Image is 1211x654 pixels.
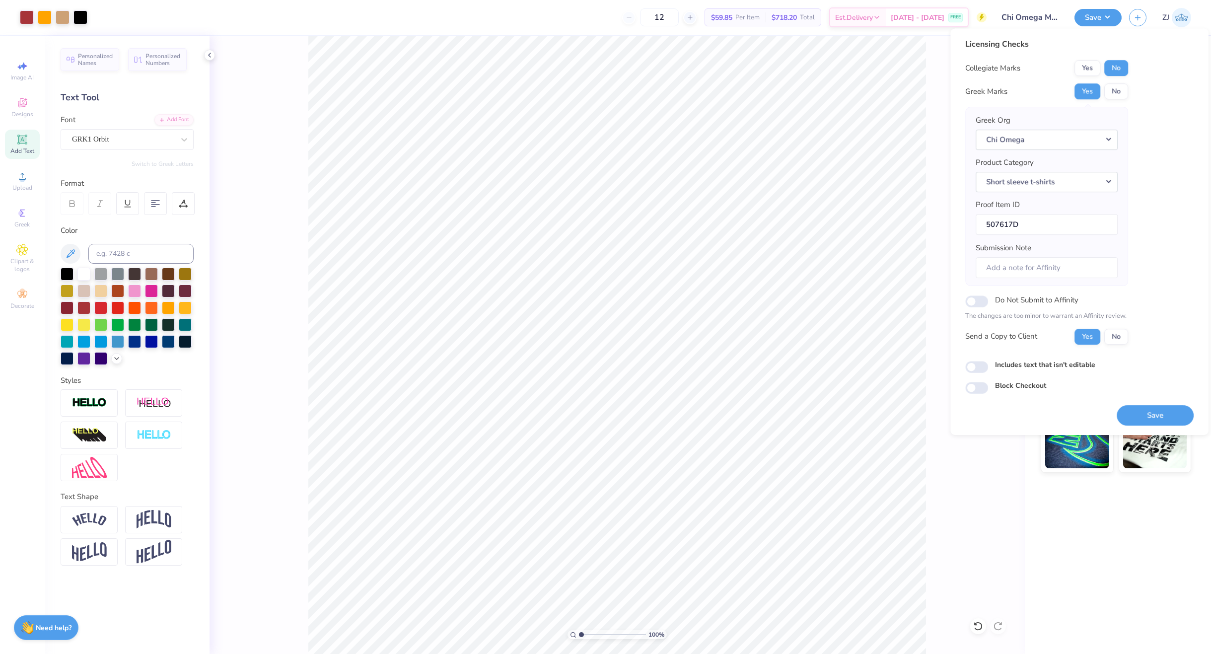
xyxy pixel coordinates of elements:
input: Untitled Design [994,7,1067,27]
img: Flag [72,542,107,562]
label: Includes text that isn't editable [995,360,1095,370]
p: The changes are too minor to warrant an Affinity review. [965,311,1128,321]
div: Send a Copy to Client [965,331,1037,342]
input: Add a note for Affinity [976,257,1118,279]
span: Est. Delivery [835,12,873,23]
span: 100 % [648,630,664,639]
span: Personalized Names [78,53,113,67]
button: Yes [1074,83,1100,99]
a: ZJ [1162,8,1191,27]
span: [DATE] - [DATE] [891,12,944,23]
div: Text Shape [61,491,194,503]
span: FREE [950,14,961,21]
button: No [1104,60,1128,76]
img: Negative Space [137,430,171,441]
span: Decorate [10,302,34,310]
div: Greek Marks [965,86,1007,97]
span: Personalized Numbers [145,53,181,67]
img: Rise [137,540,171,564]
input: – – [640,8,679,26]
button: Switch to Greek Letters [132,160,194,168]
div: Add Font [154,114,194,126]
button: Yes [1074,60,1100,76]
span: Per Item [735,12,760,23]
img: Glow in the Dark Ink [1045,419,1109,468]
div: Format [61,178,195,189]
span: $718.20 [772,12,797,23]
button: No [1104,83,1128,99]
span: Upload [12,184,32,192]
div: Color [61,225,194,236]
img: Arch [137,510,171,529]
img: Free Distort [72,457,107,478]
button: Yes [1074,329,1100,345]
span: $59.85 [711,12,732,23]
span: Add Text [10,147,34,155]
label: Product Category [976,157,1034,168]
label: Greek Org [976,115,1010,126]
label: Font [61,114,75,126]
img: Zhor Junavee Antocan [1172,8,1191,27]
span: ZJ [1162,12,1169,23]
label: Block Checkout [995,380,1046,391]
label: Submission Note [976,242,1031,254]
label: Do Not Submit to Affinity [995,293,1078,306]
span: Designs [11,110,33,118]
button: No [1104,329,1128,345]
strong: Need help? [36,623,72,633]
button: Short sleeve t-shirts [976,172,1118,192]
div: Text Tool [61,91,194,104]
img: Stroke [72,397,107,409]
div: Styles [61,375,194,386]
div: Collegiate Marks [965,63,1020,74]
img: Water based Ink [1123,419,1187,468]
span: Total [800,12,815,23]
span: Greek [15,220,30,228]
img: Shadow [137,397,171,409]
img: 3d Illusion [72,428,107,443]
input: e.g. 7428 c [88,244,194,264]
div: Licensing Checks [965,38,1128,50]
button: Save [1074,9,1122,26]
label: Proof Item ID [976,199,1020,211]
button: Save [1117,405,1194,426]
span: Clipart & logos [5,257,40,273]
img: Arc [72,513,107,526]
span: Image AI [11,73,34,81]
button: Chi Omega [976,130,1118,150]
